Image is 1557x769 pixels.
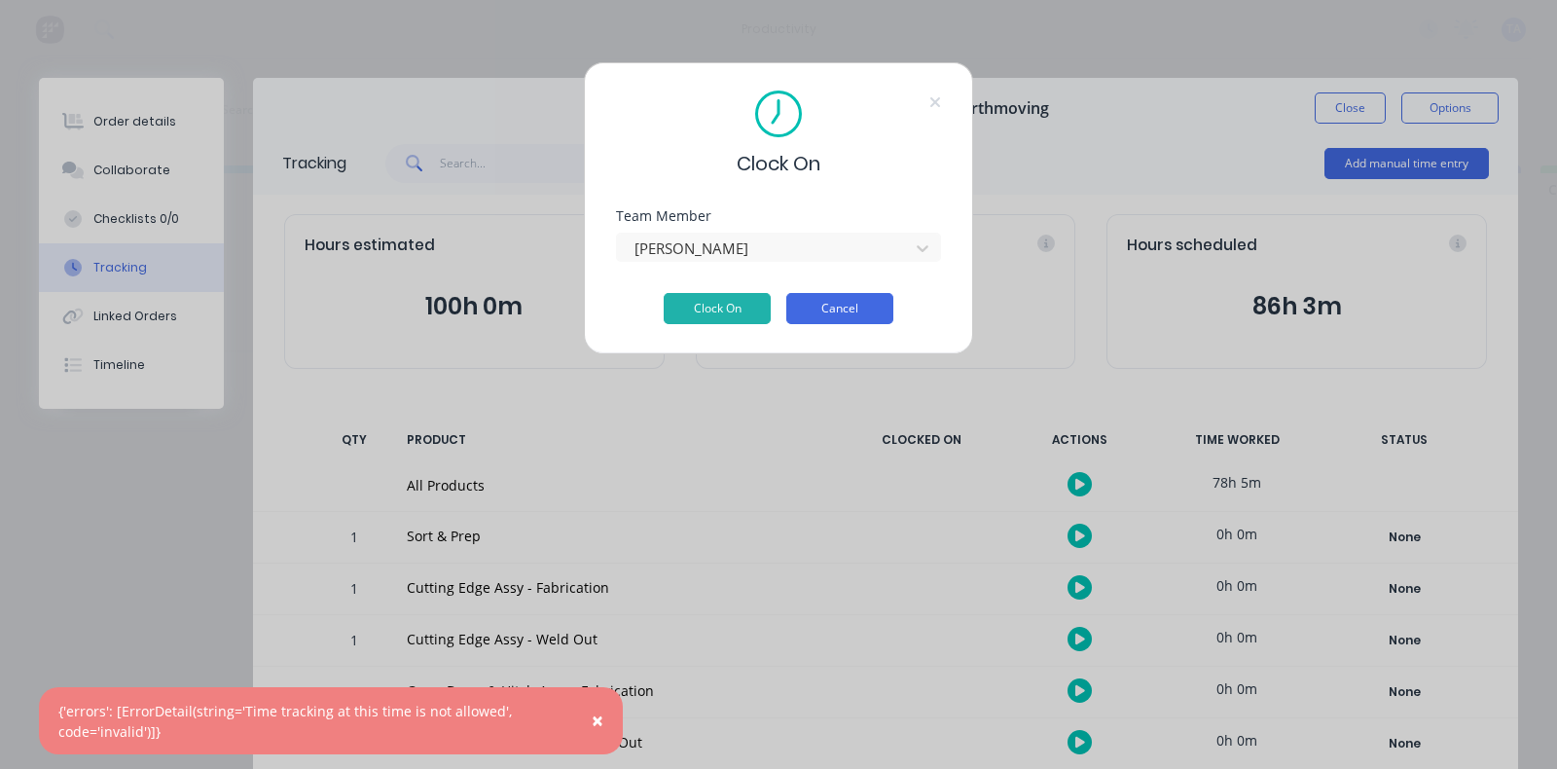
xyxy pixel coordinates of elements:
[592,707,603,734] span: ×
[737,149,820,178] span: Clock On
[664,293,771,324] button: Clock On
[786,293,893,324] button: Cancel
[616,209,941,223] div: Team Member
[58,701,563,742] div: {'errors': [ErrorDetail(string='Time tracking at this time is not allowed', code='invalid')]}
[572,698,623,745] button: Close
